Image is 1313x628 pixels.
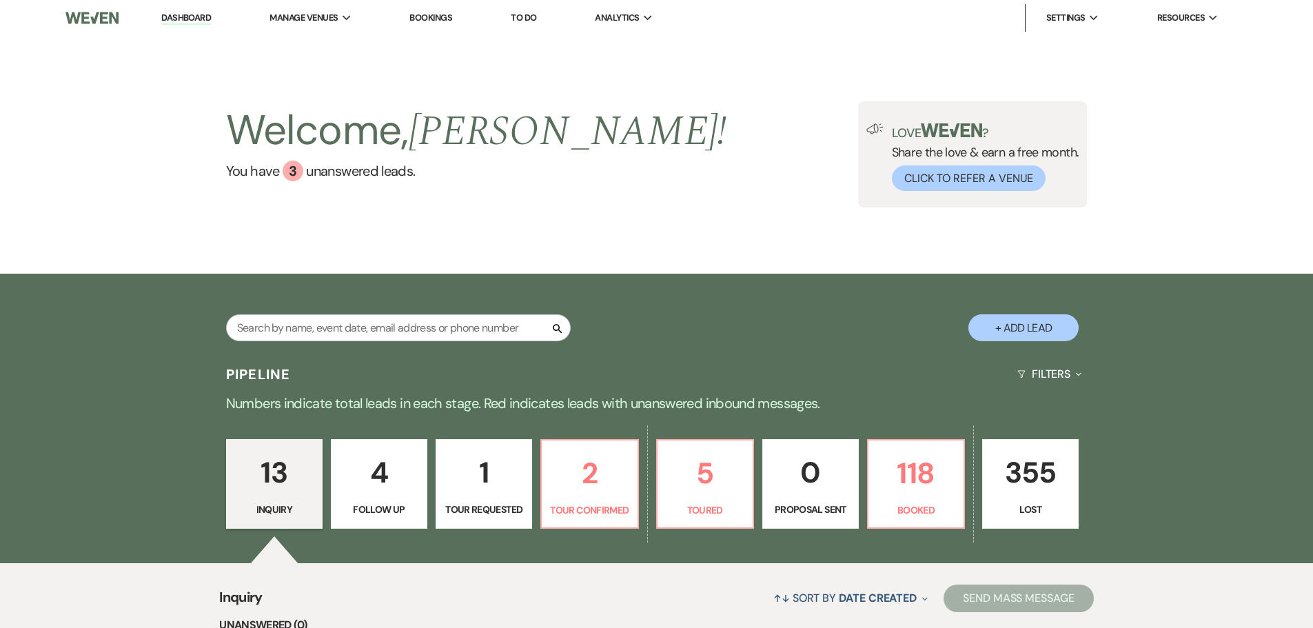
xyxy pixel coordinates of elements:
[944,585,1094,612] button: Send Mass Message
[666,450,744,496] p: 5
[867,439,965,529] a: 118Booked
[771,502,850,517] p: Proposal Sent
[991,502,1070,517] p: Lost
[762,439,859,529] a: 0Proposal Sent
[866,123,884,134] img: loud-speaker-illustration.svg
[235,502,314,517] p: Inquiry
[340,502,418,517] p: Follow Up
[877,450,955,496] p: 118
[331,439,427,529] a: 4Follow Up
[511,12,536,23] a: To Do
[1046,11,1086,25] span: Settings
[436,439,532,529] a: 1Tour Requested
[445,449,523,496] p: 1
[982,439,1079,529] a: 355Lost
[839,591,917,605] span: Date Created
[550,503,629,518] p: Tour Confirmed
[884,123,1079,191] div: Share the love & earn a free month.
[877,503,955,518] p: Booked
[161,392,1153,414] p: Numbers indicate total leads in each stage. Red indicates leads with unanswered inbound messages.
[666,503,744,518] p: Toured
[226,161,727,181] a: You have 3 unanswered leads.
[595,11,639,25] span: Analytics
[1157,11,1205,25] span: Resources
[226,101,727,161] h2: Welcome,
[540,439,638,529] a: 2Tour Confirmed
[235,449,314,496] p: 13
[445,502,523,517] p: Tour Requested
[550,450,629,496] p: 2
[968,314,1079,341] button: + Add Lead
[340,449,418,496] p: 4
[219,587,263,616] span: Inquiry
[1012,356,1087,392] button: Filters
[226,439,323,529] a: 13Inquiry
[226,365,291,384] h3: Pipeline
[656,439,754,529] a: 5Toured
[269,11,338,25] span: Manage Venues
[283,161,303,181] div: 3
[771,449,850,496] p: 0
[921,123,982,137] img: weven-logo-green.svg
[892,123,1079,139] p: Love ?
[409,100,727,163] span: [PERSON_NAME] !
[409,12,452,23] a: Bookings
[892,165,1046,191] button: Click to Refer a Venue
[161,12,211,25] a: Dashboard
[768,580,933,616] button: Sort By Date Created
[226,314,571,341] input: Search by name, event date, email address or phone number
[991,449,1070,496] p: 355
[773,591,790,605] span: ↑↓
[65,3,118,32] img: Weven Logo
